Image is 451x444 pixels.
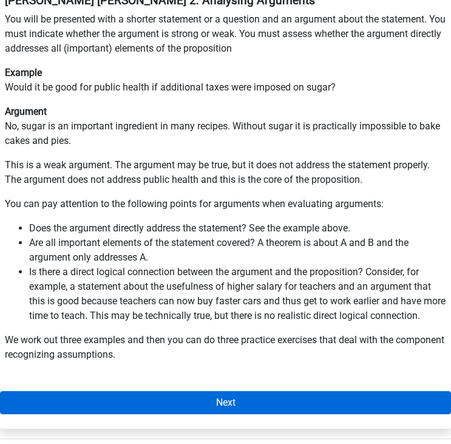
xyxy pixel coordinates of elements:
p: You can pay attention to the following points for arguments when evaluating arguments: [5,197,446,211]
p: This is a weak argument. The argument may be true, but it does not address the statement properly... [5,158,446,187]
p: You will be presented with a shorter statement or a question and an argument about the statement.... [5,12,446,56]
b: Argument [5,106,47,117]
li: Is there a direct logical connection between the argument and the proposition? Consider, for exam... [29,265,446,323]
p: We work out three examples and then you can do three practice exercises that deal with the compon... [5,333,446,362]
li: Does the argument directly address the statement? See the example above. [29,221,446,236]
li: Are all important elements of the statement covered? A theorem is about A and B and the argument ... [29,236,446,265]
b: Example [5,67,42,78]
p: No, sugar is an important ingredient in many recipes. Without sugar it is practically impossible ... [5,104,446,148]
p: Would it be good for public health if additional taxes were imposed on sugar? [5,66,446,95]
